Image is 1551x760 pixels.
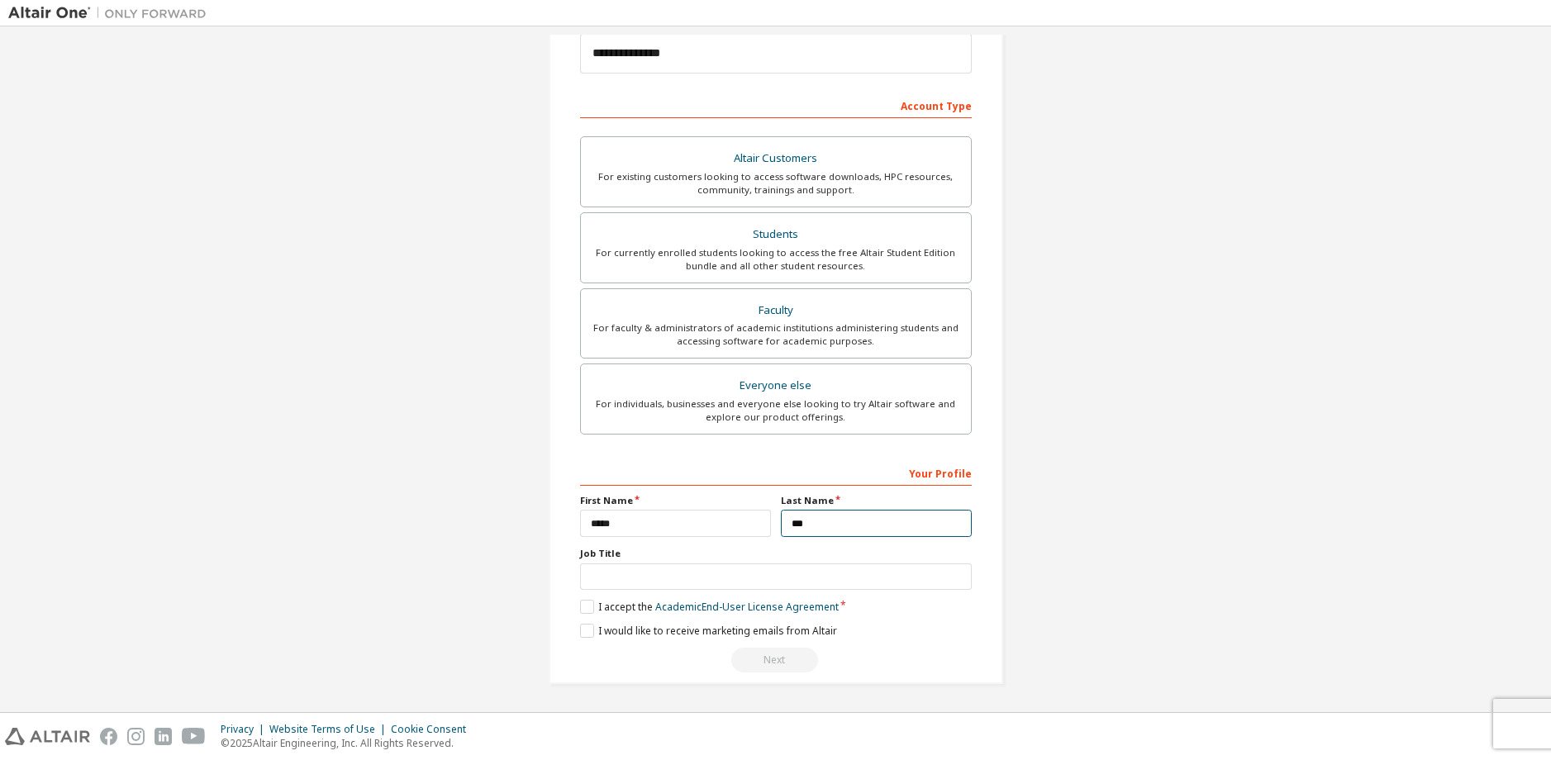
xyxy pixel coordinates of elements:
[655,600,839,614] a: Academic End-User License Agreement
[580,494,771,507] label: First Name
[221,736,476,750] p: © 2025 Altair Engineering, Inc. All Rights Reserved.
[269,723,391,736] div: Website Terms of Use
[580,624,837,638] label: I would like to receive marketing emails from Altair
[580,600,839,614] label: I accept the
[591,170,961,197] div: For existing customers looking to access software downloads, HPC resources, community, trainings ...
[591,374,961,397] div: Everyone else
[591,147,961,170] div: Altair Customers
[100,728,117,745] img: facebook.svg
[580,547,972,560] label: Job Title
[5,728,90,745] img: altair_logo.svg
[591,321,961,348] div: For faculty & administrators of academic institutions administering students and accessing softwa...
[221,723,269,736] div: Privacy
[580,648,972,672] div: Read and acccept EULA to continue
[8,5,215,21] img: Altair One
[155,728,172,745] img: linkedin.svg
[781,494,972,507] label: Last Name
[591,246,961,273] div: For currently enrolled students looking to access the free Altair Student Edition bundle and all ...
[580,459,972,486] div: Your Profile
[580,92,972,118] div: Account Type
[182,728,206,745] img: youtube.svg
[591,299,961,322] div: Faculty
[591,397,961,424] div: For individuals, businesses and everyone else looking to try Altair software and explore our prod...
[127,728,145,745] img: instagram.svg
[591,223,961,246] div: Students
[391,723,476,736] div: Cookie Consent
